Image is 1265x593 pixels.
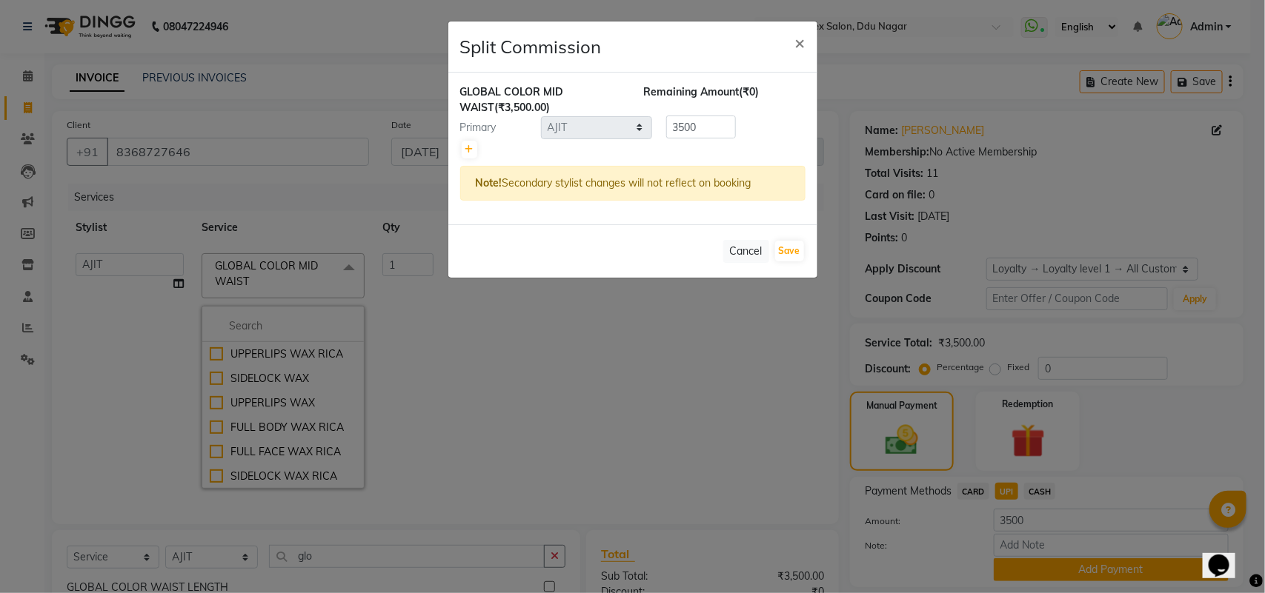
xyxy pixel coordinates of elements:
div: Primary [449,120,541,135]
span: (₹0) [740,85,760,98]
span: GLOBAL COLOR MID WAIST [460,85,564,114]
button: Save [775,241,804,261]
strong: Note! [476,176,502,190]
span: × [795,31,806,53]
span: Remaining Amount [644,85,740,98]
div: Secondary stylist changes will not reflect on booking [460,166,806,201]
button: Cancel [723,240,769,263]
iframe: chat widget [1203,534,1250,578]
button: Close [783,21,817,63]
span: (₹3,500.00) [495,101,551,114]
h4: Split Commission [460,33,602,60]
